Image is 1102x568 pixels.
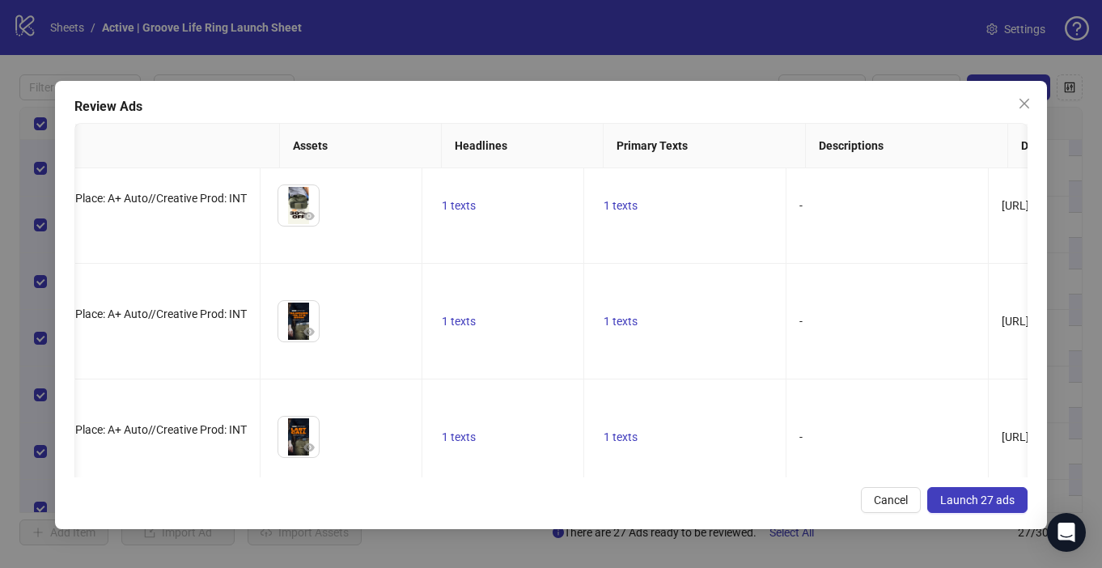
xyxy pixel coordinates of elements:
[280,124,442,168] th: Assets
[442,430,476,443] span: 1 texts
[303,442,315,453] span: eye
[1011,91,1037,117] button: Close
[74,97,1028,117] div: Review Ads
[278,301,319,341] img: Asset 1
[299,438,319,457] button: Preview
[806,124,1008,168] th: Descriptions
[604,199,638,212] span: 1 texts
[299,206,319,226] button: Preview
[799,315,803,328] span: -
[861,487,921,513] button: Cancel
[299,322,319,341] button: Preview
[597,196,644,215] button: 1 texts
[442,315,476,328] span: 1 texts
[940,494,1015,507] span: Launch 27 ads
[435,196,482,215] button: 1 texts
[597,312,644,331] button: 1 texts
[597,427,644,447] button: 1 texts
[1018,97,1031,110] span: close
[442,124,604,168] th: Headlines
[604,430,638,443] span: 1 texts
[874,494,908,507] span: Cancel
[927,487,1028,513] button: Launch 27 ads
[435,427,482,447] button: 1 texts
[604,315,638,328] span: 1 texts
[1047,513,1086,552] div: Open Intercom Messenger
[799,199,803,212] span: -
[442,199,476,212] span: 1 texts
[278,417,319,457] img: Asset 1
[303,210,315,222] span: eye
[303,326,315,337] span: eye
[799,430,803,443] span: -
[435,312,482,331] button: 1 texts
[604,124,806,168] th: Primary Texts
[278,185,319,226] img: Asset 1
